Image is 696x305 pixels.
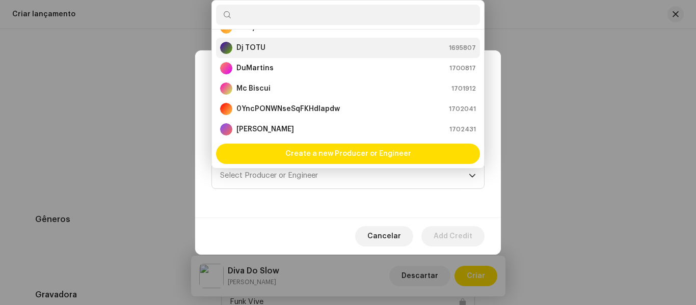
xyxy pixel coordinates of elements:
[449,104,476,114] span: 1702041
[355,226,413,246] button: Cancelar
[236,104,340,114] strong: 0YncPONWNseSqFKHdlapdw
[449,124,476,134] span: 1702431
[216,58,480,78] li: DuMartins
[220,172,318,179] span: Select Producer or Engineer
[469,163,476,188] div: dropdown trigger
[449,63,476,73] span: 1700817
[236,43,265,53] strong: Dj TOTU
[421,226,485,246] button: Add Credit
[220,163,469,188] span: Select Producer or Engineer
[216,99,480,119] li: 0YncPONWNseSqFKHdlapdw
[236,84,271,94] strong: Mc Biscui
[434,226,472,246] span: Add Credit
[449,43,476,53] span: 1695807
[216,38,480,58] li: Dj TOTU
[216,78,480,99] li: Mc Biscui
[212,13,484,144] ul: Option List
[451,84,476,94] span: 1701912
[285,144,411,164] span: Create a new Producer or Engineer
[236,124,294,134] strong: [PERSON_NAME]
[216,119,480,140] li: Jhay Cake
[236,63,274,73] strong: DuMartins
[367,226,401,246] span: Cancelar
